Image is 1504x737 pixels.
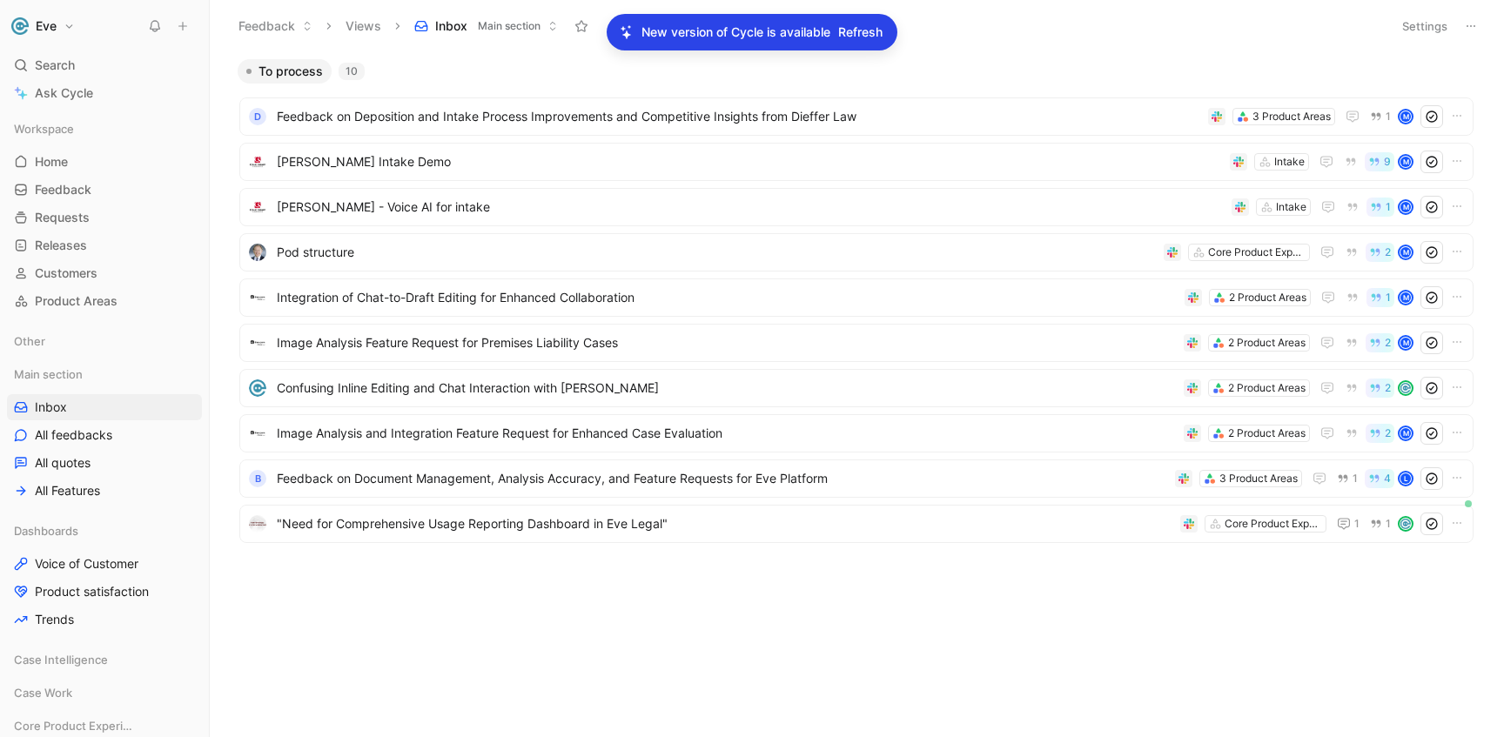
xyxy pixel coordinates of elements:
img: logo [249,153,266,171]
div: Dashboards [7,518,202,544]
div: 2 Product Areas [1228,425,1306,442]
button: 1 [1366,288,1394,307]
span: [PERSON_NAME] - Voice AI for intake [277,197,1225,218]
img: logo [249,198,266,216]
div: D [249,108,266,125]
div: M [1400,427,1412,439]
span: Search [35,55,75,76]
img: logo [249,244,266,261]
a: All Features [7,478,202,504]
button: 2 [1366,243,1394,262]
span: Case Intelligence [14,651,108,668]
div: M [1400,246,1412,258]
a: All feedbacks [7,422,202,448]
div: 3 Product Areas [1252,108,1331,125]
span: 1 [1354,519,1360,529]
span: 1 [1386,519,1391,529]
div: Case Intelligence [7,647,202,678]
a: Voice of Customer [7,551,202,577]
span: Releases [35,237,87,254]
button: 1 [1366,514,1394,533]
span: All feedbacks [35,426,112,444]
a: Customers [7,260,202,286]
button: 2 [1366,424,1394,443]
span: All Features [35,482,100,499]
div: Intake [1276,198,1306,216]
a: logo[PERSON_NAME] - Voice AI for intakeIntake1M [239,188,1474,226]
p: New version of Cycle is available [641,22,830,43]
button: To process [238,59,332,84]
span: To process [258,63,323,80]
button: 4 [1365,469,1394,488]
div: DashboardsVoice of CustomerProduct satisfactionTrends [7,518,202,633]
span: Main section [478,17,540,35]
div: To process10 [231,59,1482,549]
a: Home [7,149,202,175]
div: Case Work [7,680,202,706]
div: Case Work [7,680,202,711]
img: logo [249,379,266,397]
span: Confusing Inline Editing and Chat Interaction with [PERSON_NAME] [277,378,1177,399]
span: Core Product Experience [14,717,133,734]
img: logo [249,289,266,306]
a: Inbox [7,394,202,420]
a: logo[PERSON_NAME] Intake DemoIntake9M [239,143,1474,181]
div: M [1400,291,1412,304]
span: 1 [1353,473,1358,484]
a: Product satisfaction [7,579,202,605]
span: Home [35,153,68,171]
span: All quotes [35,454,91,472]
div: B [249,470,266,487]
div: 10 [339,63,365,80]
span: 1 [1386,111,1391,122]
button: 2 [1366,333,1394,352]
div: Other [7,328,202,359]
div: M [1400,201,1412,213]
img: logo [249,425,266,442]
span: [PERSON_NAME] Intake Demo [277,151,1223,172]
button: EveEve [7,14,79,38]
span: 2 [1385,428,1391,439]
span: Image Analysis Feature Request for Premises Liability Cases [277,332,1177,353]
span: "Need for Comprehensive Usage Reporting Dashboard in Eve Legal" [277,513,1173,534]
span: Product satisfaction [35,583,149,600]
div: 2 Product Areas [1228,334,1306,352]
div: Core Product Experience [1225,515,1322,533]
img: logo [249,334,266,352]
button: Feedback [231,13,320,39]
button: Settings [1394,14,1455,38]
span: 4 [1384,473,1391,484]
button: 2 [1366,379,1394,398]
div: Workspace [7,116,202,142]
button: 9 [1365,152,1394,171]
span: Product Areas [35,292,117,310]
div: 3 Product Areas [1219,470,1298,487]
div: 2 Product Areas [1228,379,1306,397]
span: Ask Cycle [35,83,93,104]
button: 1 [1333,513,1363,534]
h1: Eve [36,18,57,34]
div: Main section [7,361,202,387]
a: logoPod structureCore Product Experience2M [239,233,1474,271]
img: Eve [11,17,29,35]
div: Intake [1274,153,1305,171]
span: Refresh [838,22,883,43]
span: Workspace [14,120,74,137]
button: Refresh [837,21,883,44]
span: Requests [35,209,90,226]
a: Feedback [7,177,202,203]
div: Main sectionInboxAll feedbacksAll quotesAll Features [7,361,202,504]
div: M [1400,337,1412,349]
img: avatar [1400,382,1412,394]
a: BFeedback on Document Management, Analysis Accuracy, and Feature Requests for Eve Platform3 Produ... [239,459,1474,498]
span: Inbox [435,17,467,35]
span: 2 [1385,247,1391,258]
a: logoImage Analysis and Integration Feature Request for Enhanced Case Evaluation2 Product Areas2M [239,414,1474,452]
span: Inbox [35,399,67,416]
span: Voice of Customer [35,555,138,573]
span: Feedback on Deposition and Intake Process Improvements and Competitive Insights from Dieffer Law [277,106,1201,127]
a: Requests [7,204,202,231]
span: Main section [14,365,83,383]
span: 2 [1385,383,1391,393]
a: Releases [7,232,202,258]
